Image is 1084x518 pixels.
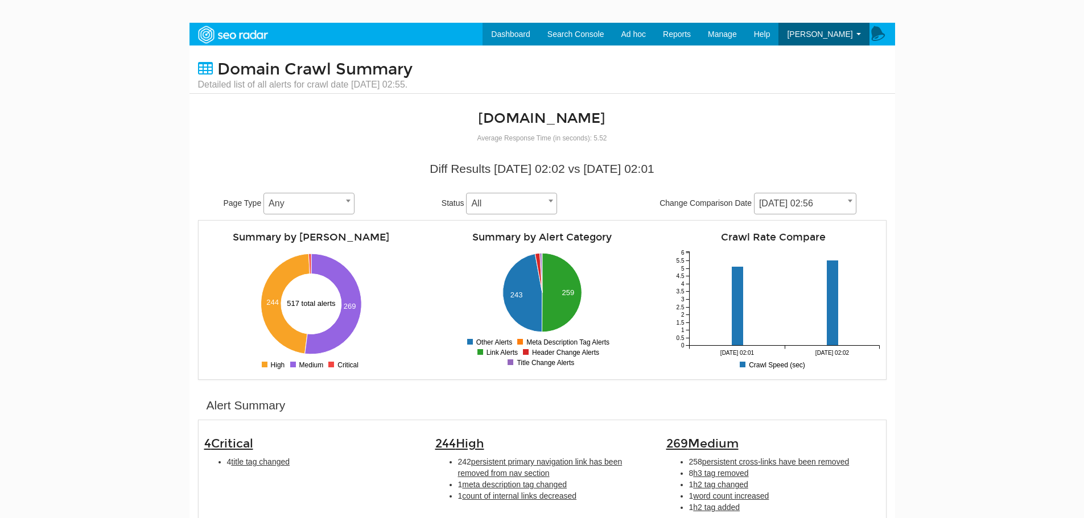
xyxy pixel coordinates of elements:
[1011,484,1073,512] iframe: Opens a widget where you can find more information
[224,198,262,208] span: Page Type
[462,491,576,500] span: count of internal links decreased
[467,196,557,212] span: All
[708,30,737,39] span: Manage
[699,23,745,45] a: Manage
[720,350,754,356] tspan: [DATE] 02:01
[660,198,752,208] span: Change Comparison Date
[654,23,699,45] a: Reports
[693,480,748,489] span: h2 tag changed
[693,491,769,500] span: word count increased
[755,196,856,212] span: 09/22/2025 02:56
[681,342,684,349] tspan: 0
[204,232,418,243] h4: Summary by [PERSON_NAME]
[689,502,880,513] li: 1
[263,193,355,214] span: Any
[689,467,880,479] li: 8
[681,250,684,256] tspan: 6
[539,23,613,45] a: Search Console
[754,193,856,214] span: 09/22/2025 02:56
[693,503,740,512] span: h2 tag added
[458,456,649,479] li: 242
[676,273,684,279] tspan: 4.5
[198,78,413,91] small: Detailed list of all alerts for crawl date [DATE] 02:55.
[435,232,649,243] h4: Summary by Alert Category
[676,335,684,341] tspan: 0.5
[621,30,646,39] span: Ad hoc
[689,490,880,502] li: 1
[681,327,684,333] tspan: 1
[462,480,567,489] span: meta description tag changed
[676,288,684,295] tspan: 3.5
[458,457,623,478] span: persistent primary navigation link has been removed from nav section
[458,490,649,502] li: 1
[787,30,852,39] span: [PERSON_NAME]
[666,436,739,451] span: 269
[778,23,869,45] a: [PERSON_NAME]
[204,436,253,451] span: 4
[676,258,684,264] tspan: 5.5
[663,30,691,39] span: Reports
[435,436,484,451] span: 244
[478,110,605,127] a: [DOMAIN_NAME]
[483,23,539,45] a: Dashboard
[207,160,878,177] div: Diff Results [DATE] 02:02 vs [DATE] 02:01
[207,397,286,414] div: Alert Summary
[676,304,684,310] tspan: 2.5
[676,320,684,326] tspan: 1.5
[754,30,770,39] span: Help
[231,457,290,466] span: title tag changed
[681,296,684,302] tspan: 3
[702,457,849,466] span: persistent cross-links have been removed
[745,23,779,45] a: Help
[547,30,604,39] span: Search Console
[688,436,739,451] span: Medium
[442,198,464,208] span: Status
[666,232,880,243] h4: Crawl Rate Compare
[466,193,557,214] span: All
[681,266,684,272] tspan: 5
[264,196,354,212] span: Any
[193,24,272,45] img: SEORadar
[681,312,684,318] tspan: 2
[227,456,418,467] li: 4
[815,350,849,356] tspan: [DATE] 02:02
[689,456,880,467] li: 258
[287,299,336,308] text: 517 total alerts
[693,469,748,478] span: h3 tag removed
[681,281,684,287] tspan: 4
[217,60,413,79] span: Domain Crawl Summary
[477,134,607,142] small: Average Response Time (in seconds): 5.52
[211,436,253,451] span: Critical
[456,436,484,451] span: High
[612,23,654,45] a: Ad hoc
[458,479,649,490] li: 1
[689,479,880,490] li: 1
